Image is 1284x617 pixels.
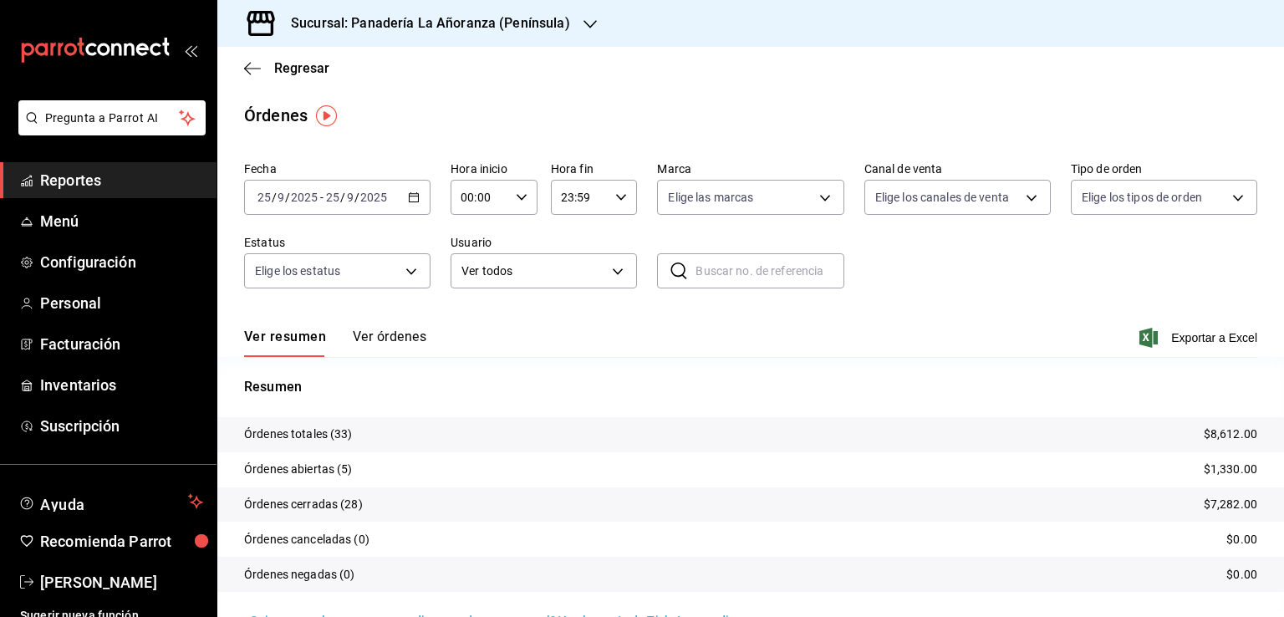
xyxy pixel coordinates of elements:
[346,191,354,204] input: --
[40,169,203,191] span: Reportes
[695,254,843,288] input: Buscar no. de referencia
[244,103,308,128] div: Órdenes
[875,189,1009,206] span: Elige los canales de venta
[359,191,388,204] input: ----
[40,530,203,553] span: Recomienda Parrot
[1226,566,1257,584] p: $0.00
[316,105,337,126] img: Tooltip marker
[551,163,638,175] label: Hora fin
[278,13,570,33] h3: Sucursal: Panadería La Añoranza (Península)
[461,263,606,280] span: Ver todos
[274,60,329,76] span: Regresar
[864,163,1051,175] label: Canal de venta
[244,60,329,76] button: Regresar
[1204,461,1257,478] p: $1,330.00
[40,292,203,314] span: Personal
[40,415,203,437] span: Suscripción
[18,100,206,135] button: Pregunta a Parrot AI
[244,329,326,357] button: Ver resumen
[257,191,272,204] input: --
[244,531,369,548] p: Órdenes canceladas (0)
[272,191,277,204] span: /
[184,43,197,57] button: open_drawer_menu
[244,566,355,584] p: Órdenes negadas (0)
[277,191,285,204] input: --
[451,163,538,175] label: Hora inicio
[244,329,426,357] div: navigation tabs
[1143,328,1257,348] button: Exportar a Excel
[340,191,345,204] span: /
[285,191,290,204] span: /
[1082,189,1202,206] span: Elige los tipos de orden
[40,571,203,594] span: [PERSON_NAME]
[244,496,363,513] p: Órdenes cerradas (28)
[255,263,340,279] span: Elige los estatus
[1071,163,1257,175] label: Tipo de orden
[325,191,340,204] input: --
[1204,496,1257,513] p: $7,282.00
[451,237,637,248] label: Usuario
[353,329,426,357] button: Ver órdenes
[40,210,203,232] span: Menú
[40,251,203,273] span: Configuración
[40,374,203,396] span: Inventarios
[244,163,431,175] label: Fecha
[40,333,203,355] span: Facturación
[244,461,353,478] p: Órdenes abiertas (5)
[1226,531,1257,548] p: $0.00
[657,163,843,175] label: Marca
[354,191,359,204] span: /
[40,492,181,512] span: Ayuda
[320,191,324,204] span: -
[12,121,206,139] a: Pregunta a Parrot AI
[244,237,431,248] label: Estatus
[1204,426,1257,443] p: $8,612.00
[290,191,318,204] input: ----
[668,189,753,206] span: Elige las marcas
[244,377,1257,397] p: Resumen
[244,426,353,443] p: Órdenes totales (33)
[45,110,180,127] span: Pregunta a Parrot AI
